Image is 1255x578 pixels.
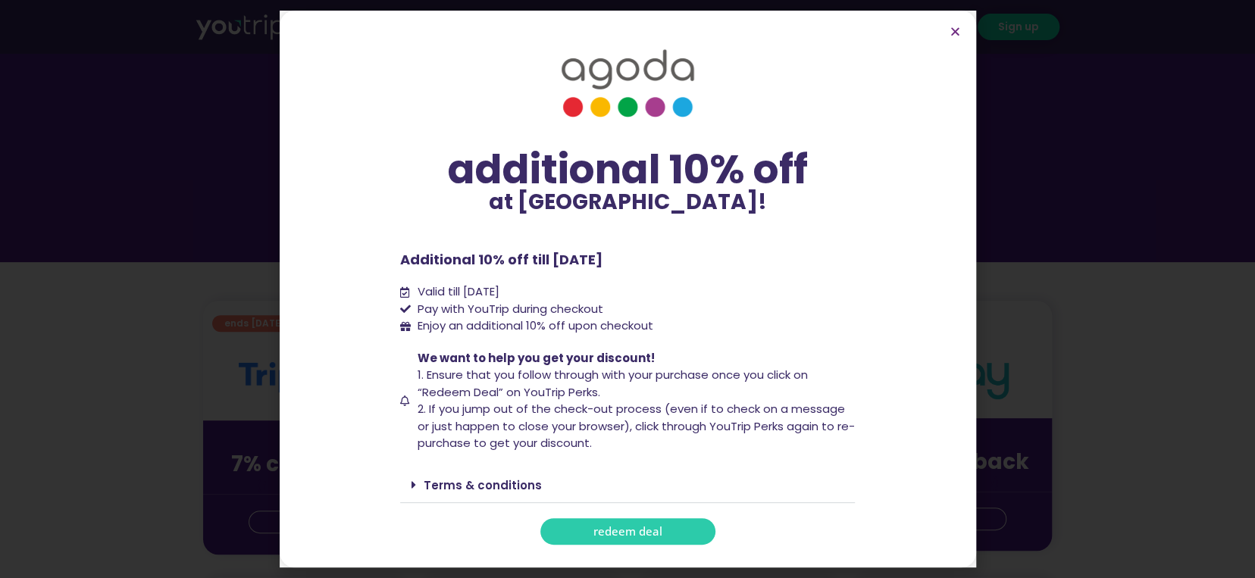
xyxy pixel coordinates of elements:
[418,367,808,400] span: 1. Ensure that you follow through with your purchase once you click on “Redeem Deal” on YouTrip P...
[414,283,499,301] span: Valid till [DATE]
[950,26,961,37] a: Close
[540,518,715,545] a: redeem deal
[424,477,542,493] a: Terms & conditions
[400,467,855,503] div: Terms & conditions
[400,249,855,270] p: Additional 10% off till [DATE]
[414,301,603,318] span: Pay with YouTrip during checkout
[418,350,655,366] span: We want to help you get your discount!
[593,526,662,537] span: redeem deal
[418,317,653,333] span: Enjoy an additional 10% off upon checkout
[400,192,855,213] p: at [GEOGRAPHIC_DATA]!
[400,148,855,192] div: additional 10% off
[418,401,855,451] span: 2. If you jump out of the check-out process (even if to check on a message or just happen to clos...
